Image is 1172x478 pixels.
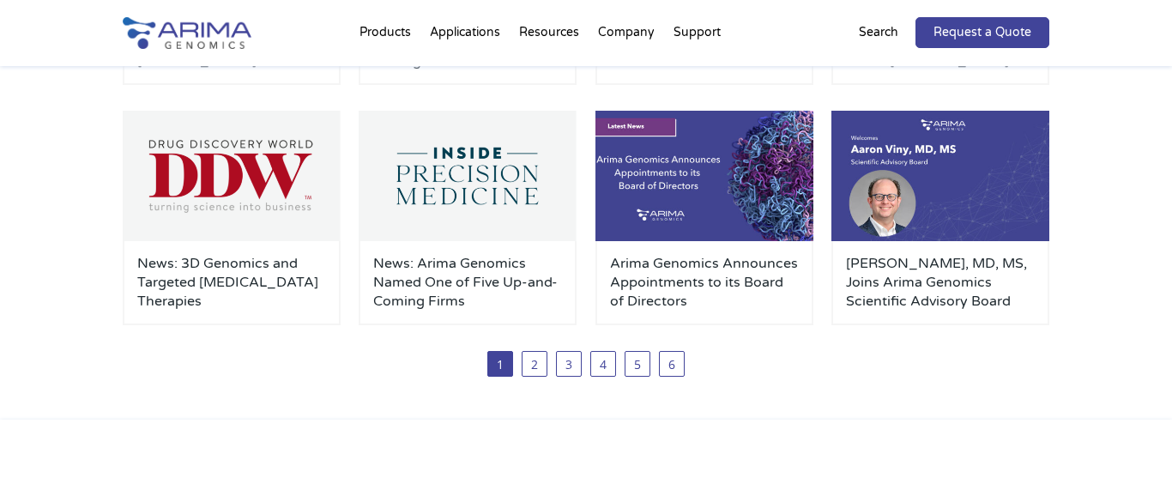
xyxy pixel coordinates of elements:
[123,17,251,49] img: Arima-Genomics-logo
[373,254,562,311] a: News: Arima Genomics Named One of Five Up-and-Coming Firms
[487,351,513,377] span: 1
[590,351,616,377] a: 4
[831,111,1049,241] img: Aaron-Viny-SAB-500x300.jpg
[625,351,650,377] a: 5
[859,21,898,44] p: Search
[359,111,577,241] img: Inside-Precision-Medicine_Logo-500x300.png
[556,351,582,377] a: 3
[522,351,547,377] a: 2
[595,111,813,241] img: Board-members-500x300.jpg
[123,111,341,241] img: Drug-Discovery-World_Logo-500x300.png
[610,254,799,311] a: Arima Genomics Announces Appointments to its Board of Directors
[915,17,1049,48] a: Request a Quote
[137,254,326,311] a: News: 3D Genomics and Targeted [MEDICAL_DATA] Therapies
[846,254,1035,311] a: [PERSON_NAME], MD, MS, Joins Arima Genomics Scientific Advisory Board
[659,351,685,377] a: 6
